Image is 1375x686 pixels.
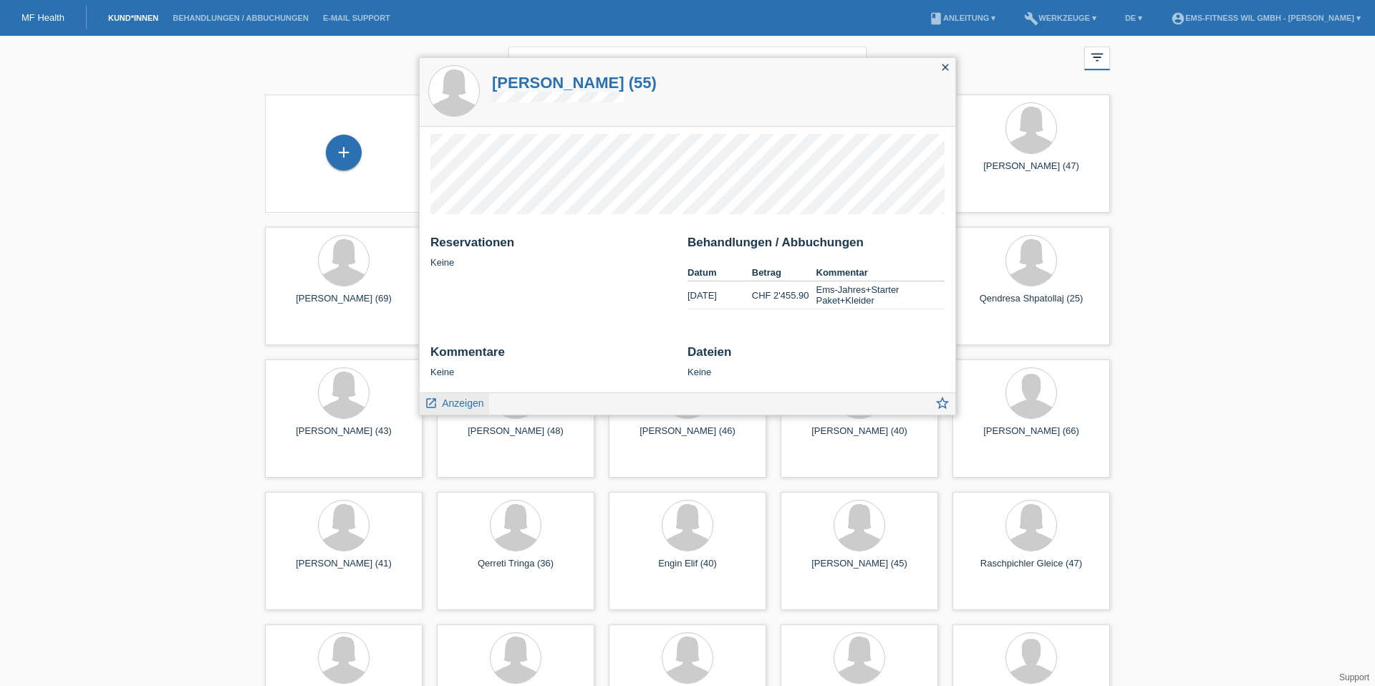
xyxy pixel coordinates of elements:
a: DE ▾ [1118,14,1149,22]
h2: Reservationen [430,236,677,257]
i: account_circle [1171,11,1185,26]
td: [DATE] [687,281,752,309]
a: Behandlungen / Abbuchungen [165,14,316,22]
div: Qerreti Tringa (36) [448,558,583,581]
span: Anzeigen [442,397,483,409]
i: close [940,62,951,73]
div: Keine [430,345,677,377]
div: [PERSON_NAME] (47) [964,160,1099,183]
i: star_border [935,395,950,411]
i: build [1024,11,1038,26]
div: Kund*in hinzufügen [327,140,361,165]
th: Betrag [752,264,816,281]
div: Keine [430,236,677,268]
div: Engin Elif (40) [620,558,755,581]
div: Keine [687,345,945,377]
div: [PERSON_NAME] (66) [964,425,1099,448]
h2: Behandlungen / Abbuchungen [687,236,945,257]
i: book [929,11,943,26]
a: Kund*innen [101,14,165,22]
div: Raschpichler Gleice (47) [964,558,1099,581]
a: E-Mail Support [316,14,397,22]
a: Support [1339,672,1369,682]
td: CHF 2'455.90 [752,281,816,309]
div: [PERSON_NAME] (40) [792,425,927,448]
div: [PERSON_NAME] (69) [276,293,411,316]
a: account_circleEMS-Fitness Wil GmbH - [PERSON_NAME] ▾ [1164,14,1368,22]
a: launch Anzeigen [425,393,484,411]
a: star_border [935,397,950,415]
div: [PERSON_NAME] (45) [792,558,927,581]
input: Suche... [508,47,867,80]
div: [PERSON_NAME] (48) [448,425,583,448]
th: Kommentar [816,264,945,281]
div: [PERSON_NAME] (41) [276,558,411,581]
a: bookAnleitung ▾ [922,14,1003,22]
a: [PERSON_NAME] (55) [492,74,657,92]
i: filter_list [1089,49,1105,65]
div: [PERSON_NAME] (46) [620,425,755,448]
div: Qendresa Shpatollaj (25) [964,293,1099,316]
h2: Dateien [687,345,945,367]
a: MF Health [21,12,64,23]
td: Ems-Jahres+Starter Paket+Kleider [816,281,945,309]
i: launch [425,397,438,410]
h2: Kommentare [430,345,677,367]
th: Datum [687,264,752,281]
div: [PERSON_NAME] (43) [276,425,411,448]
a: buildWerkzeuge ▾ [1017,14,1104,22]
